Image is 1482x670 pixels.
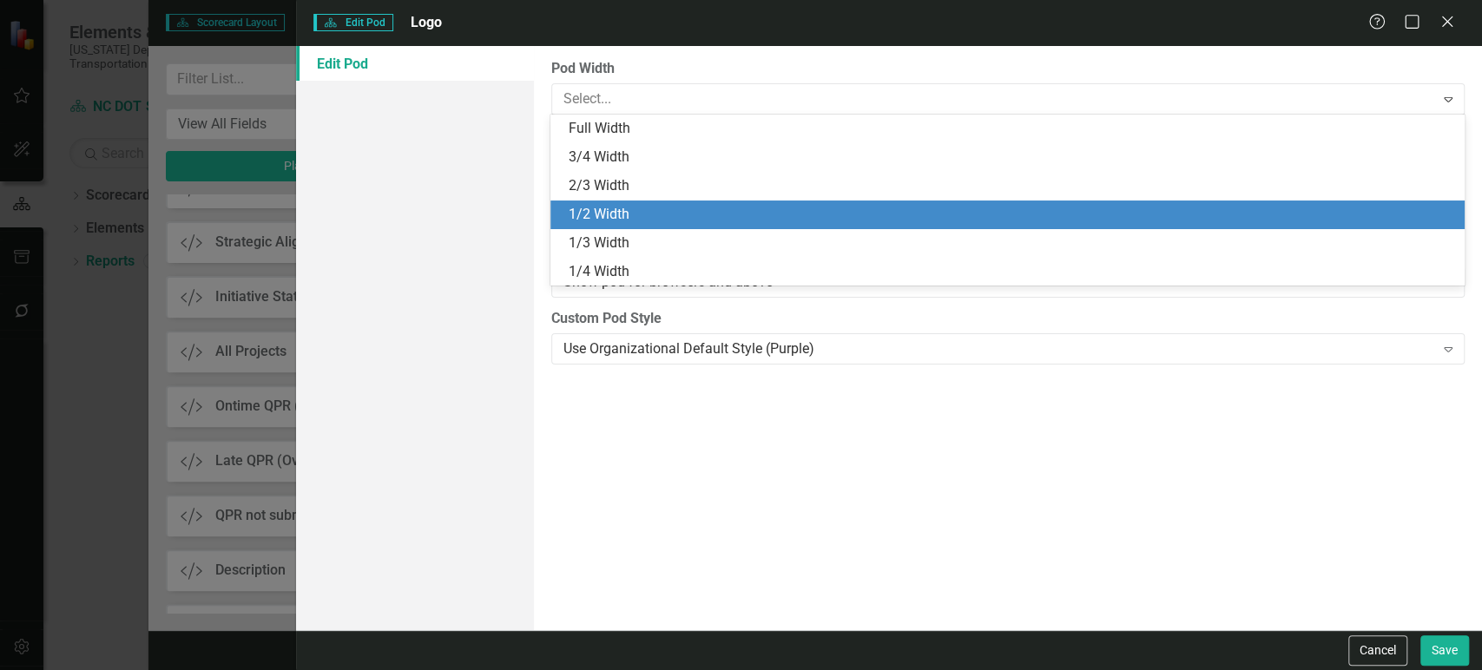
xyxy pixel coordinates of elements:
[296,46,533,81] a: Edit Pod
[563,338,1434,358] div: Use Organizational Default Style (Purple)
[568,148,1453,167] div: 3/4 Width
[568,262,1453,282] div: 1/4 Width
[551,59,1465,79] label: Pod Width
[411,14,442,30] span: Logo
[1420,635,1469,666] button: Save
[568,176,1453,196] div: 2/3 Width
[1348,635,1407,666] button: Cancel
[551,309,1465,329] label: Custom Pod Style
[568,205,1453,225] div: 1/2 Width
[568,233,1453,253] div: 1/3 Width
[568,119,1453,139] div: Full Width
[313,14,392,31] span: Edit Pod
